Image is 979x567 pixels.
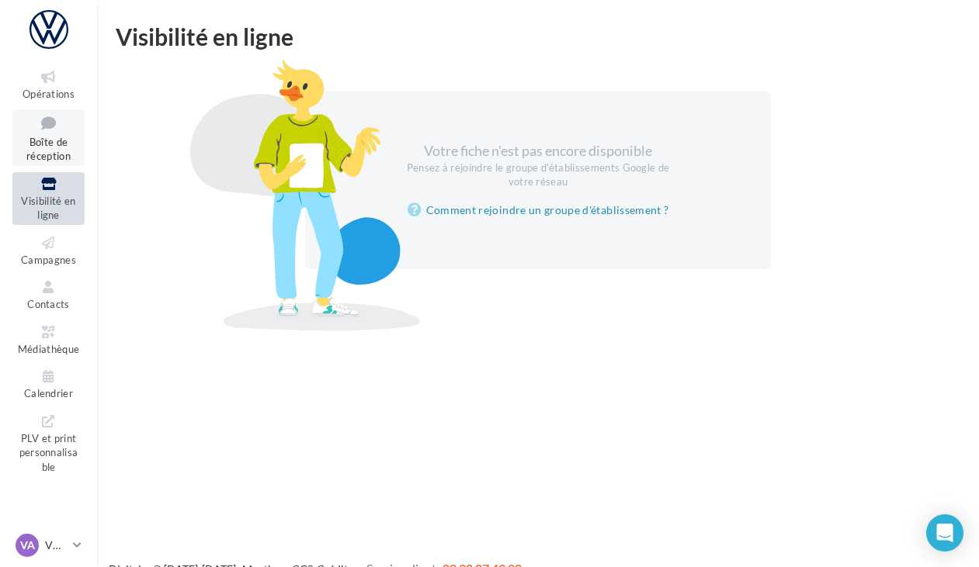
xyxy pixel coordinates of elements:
[12,65,85,103] a: Opérations
[12,320,85,358] a: Médiathèque
[116,25,960,48] div: Visibilité en ligne
[18,343,80,355] span: Médiathèque
[27,298,70,310] span: Contacts
[23,88,75,100] span: Opérations
[12,275,85,313] a: Contacts
[24,387,73,399] span: Calendrier
[26,136,71,163] span: Boîte de réception
[12,109,85,166] a: Boîte de réception
[45,538,67,553] p: VW [GEOGRAPHIC_DATA]
[404,161,672,189] div: Pensez à rejoindre le groupe d'établissements Google de votre réseau
[20,538,35,553] span: VA
[21,195,75,222] span: Visibilité en ligne
[19,429,78,473] span: PLV et print personnalisable
[12,410,85,477] a: PLV et print personnalisable
[12,482,85,550] a: Campagnes DataOnDemand
[12,531,85,560] a: VA VW [GEOGRAPHIC_DATA]
[404,141,672,188] div: Votre fiche n'est pas encore disponible
[926,514,963,551] div: Open Intercom Messenger
[12,365,85,403] a: Calendrier
[21,254,76,266] span: Campagnes
[408,201,669,220] a: Comment rejoindre un groupe d'établissement ?
[12,231,85,269] a: Campagnes
[12,172,85,225] a: Visibilité en ligne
